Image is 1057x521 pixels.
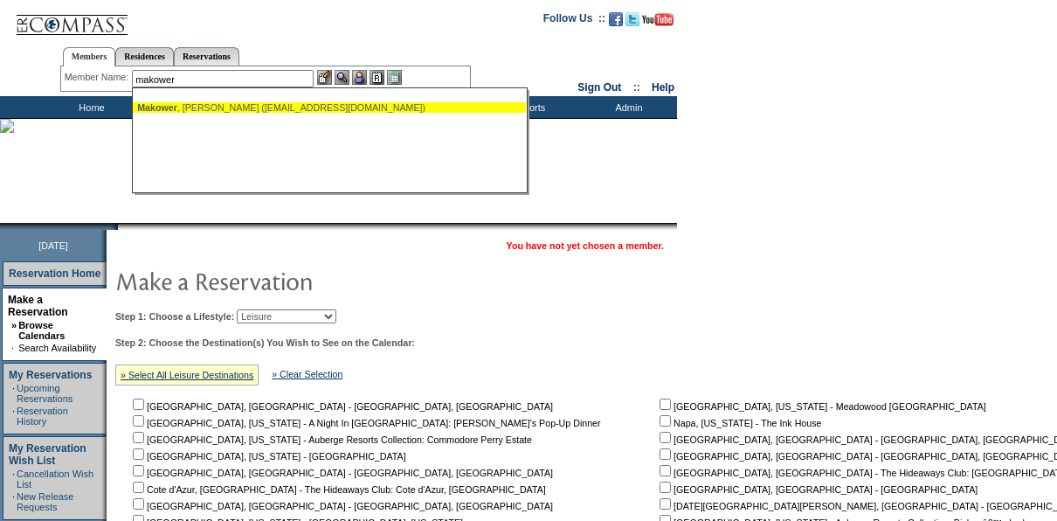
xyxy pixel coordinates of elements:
[642,13,674,26] img: Subscribe to our YouTube Channel
[129,401,553,412] nobr: [GEOGRAPHIC_DATA], [GEOGRAPHIC_DATA] - [GEOGRAPHIC_DATA], [GEOGRAPHIC_DATA]
[8,294,68,318] a: Make a Reservation
[17,491,73,512] a: New Release Requests
[129,451,406,462] nobr: [GEOGRAPHIC_DATA], [US_STATE] - [GEOGRAPHIC_DATA]
[625,12,639,26] img: Follow us on Twitter
[652,81,674,94] a: Help
[17,406,68,427] a: Reservation History
[18,320,65,341] a: Browse Calendars
[63,47,116,66] a: Members
[17,383,73,404] a: Upcoming Reservations
[118,223,120,230] img: blank.gif
[656,401,986,412] nobr: [GEOGRAPHIC_DATA], [US_STATE] - Meadowood [GEOGRAPHIC_DATA]
[543,10,605,31] td: Follow Us ::
[370,70,384,85] img: Reservations
[129,418,601,428] nobr: [GEOGRAPHIC_DATA], [US_STATE] - A Night In [GEOGRAPHIC_DATA]: [PERSON_NAME]'s Pop-Up Dinner
[174,47,239,66] a: Reservations
[18,343,96,353] a: Search Availability
[387,70,402,85] img: b_calculator.gif
[9,369,92,381] a: My Reservations
[656,418,821,428] nobr: Napa, [US_STATE] - The Ink House
[137,102,177,113] span: Makower
[129,484,546,495] nobr: Cote d'Azur, [GEOGRAPHIC_DATA] - The Hideaways Club: Cote d'Azur, [GEOGRAPHIC_DATA]
[129,501,553,511] nobr: [GEOGRAPHIC_DATA], [GEOGRAPHIC_DATA] - [GEOGRAPHIC_DATA], [GEOGRAPHIC_DATA]
[121,370,253,380] a: » Select All Leisure Destinations
[11,343,17,353] td: ·
[12,383,15,404] td: ·
[39,96,140,118] td: Home
[577,96,677,118] td: Admin
[625,17,639,28] a: Follow us on Twitter
[112,223,118,230] img: promoShadowLeftCorner.gif
[642,17,674,28] a: Subscribe to our YouTube Channel
[129,434,532,445] nobr: [GEOGRAPHIC_DATA], [US_STATE] - Auberge Resorts Collection: Commodore Perry Estate
[115,263,465,298] img: pgTtlMakeReservation.gif
[656,484,978,495] nobr: [GEOGRAPHIC_DATA], [GEOGRAPHIC_DATA] - [GEOGRAPHIC_DATA]
[577,81,621,94] a: Sign Out
[115,311,234,322] b: Step 1: Choose a Lifestyle:
[9,442,86,467] a: My Reservation Wish List
[17,469,93,490] a: Cancellation Wish List
[12,469,15,490] td: ·
[12,491,15,512] td: ·
[507,240,664,251] span: You have not yet chosen a member.
[609,12,623,26] img: Become our fan on Facebook
[352,70,367,85] img: Impersonate
[9,267,100,280] a: Reservation Home
[317,70,332,85] img: b_edit.gif
[272,369,342,379] a: » Clear Selection
[38,240,68,251] span: [DATE]
[129,468,553,478] nobr: [GEOGRAPHIC_DATA], [GEOGRAPHIC_DATA] - [GEOGRAPHIC_DATA], [GEOGRAPHIC_DATA]
[11,320,17,330] b: »
[65,70,132,85] div: Member Name:
[115,337,415,348] b: Step 2: Choose the Destination(s) You Wish to See on the Calendar:
[335,70,349,85] img: View
[115,47,174,66] a: Residences
[633,81,640,94] span: ::
[137,102,522,113] div: , [PERSON_NAME] ([EMAIL_ADDRESS][DOMAIN_NAME])
[12,406,15,427] td: ·
[609,17,623,28] a: Become our fan on Facebook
